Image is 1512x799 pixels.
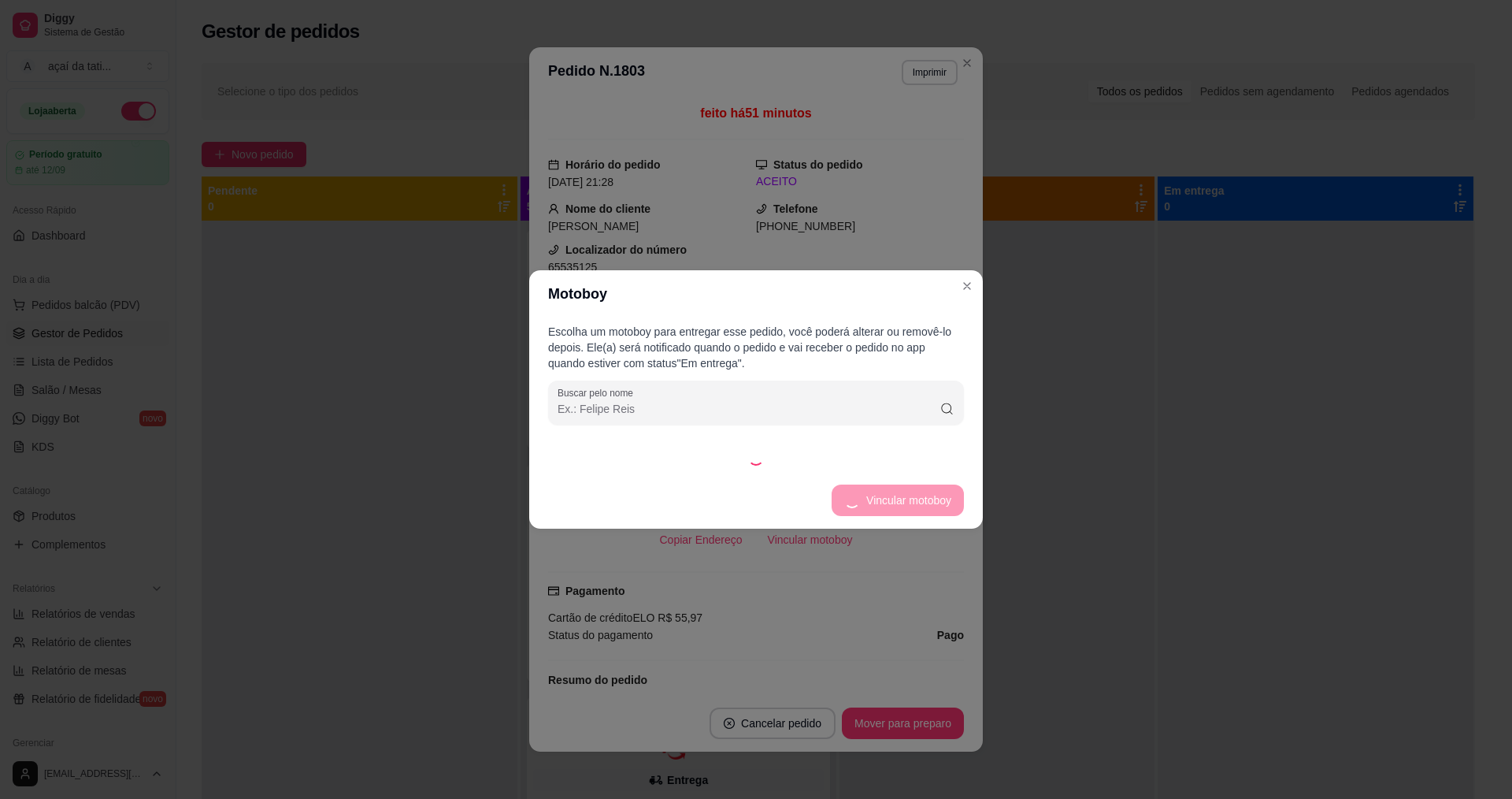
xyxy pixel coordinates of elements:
[548,324,964,371] p: Escolha um motoboy para entregar esse pedido, você poderá alterar ou removê-lo depois. Ele(a) ser...
[748,450,764,466] div: Loading
[558,401,939,417] input: Buscar pelo nome
[529,270,983,318] header: Motoboy
[558,386,639,399] label: Buscar pelo nome
[954,273,980,299] button: Close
